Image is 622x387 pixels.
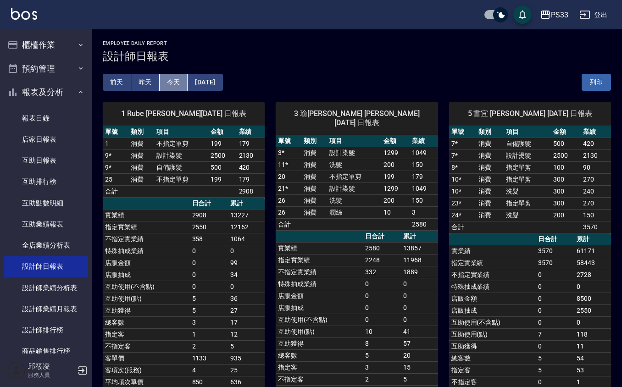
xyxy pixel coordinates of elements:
td: 0 [536,293,574,304]
td: 不指定客 [276,373,363,385]
td: 0 [228,245,265,257]
td: 特殊抽成業績 [103,245,190,257]
td: 300 [551,185,581,197]
td: 1064 [228,233,265,245]
td: 店販抽成 [449,304,536,316]
td: 0 [363,290,401,302]
button: PS33 [536,6,572,24]
td: 10 [381,206,410,218]
td: 潤絲 [327,206,381,218]
td: 消費 [476,161,503,173]
table: a dense table [449,126,611,233]
a: 26 [278,209,285,216]
td: 179 [237,173,265,185]
td: 消費 [476,185,503,197]
td: 互助使用(不含點) [103,281,190,293]
td: 17 [228,316,265,328]
td: 11 [574,340,611,352]
td: 消費 [476,173,503,185]
td: 0 [574,316,611,328]
a: 互助排行榜 [4,171,88,192]
td: 消費 [476,209,503,221]
td: 420 [581,138,611,149]
td: 0 [536,269,574,281]
td: 179 [410,171,438,182]
td: 1299 [381,147,410,159]
td: 3 [190,316,228,328]
td: 0 [401,314,438,326]
td: 0 [363,278,401,290]
td: 總客數 [103,316,190,328]
td: 不指定實業績 [103,233,190,245]
td: 3570 [536,257,574,269]
button: 列印 [582,74,611,91]
td: 消費 [301,159,327,171]
a: 商品銷售排行榜 [4,341,88,362]
td: 洗髮 [327,159,381,171]
td: 4 [190,364,228,376]
th: 金額 [381,135,410,147]
th: 業績 [581,126,611,138]
td: 0 [228,281,265,293]
td: 實業績 [103,209,190,221]
td: 12162 [228,221,265,233]
button: 預約管理 [4,57,88,81]
td: 0 [536,340,574,352]
td: 41 [401,326,438,337]
td: 互助使用(不含點) [276,314,363,326]
td: 2500 [208,149,237,161]
td: 53 [574,364,611,376]
a: 1 [105,140,109,147]
button: 報表及分析 [4,80,88,104]
td: 設計染髮 [154,149,208,161]
td: 36 [228,293,265,304]
td: 54 [574,352,611,364]
td: 358 [190,233,228,245]
a: 互助業績報表 [4,214,88,235]
td: 設計染髮 [327,147,381,159]
a: 設計師業績分析表 [4,277,88,299]
button: 前天 [103,74,131,91]
td: 0 [536,316,574,328]
th: 日合計 [536,233,574,245]
td: 100 [551,161,581,173]
td: 特殊抽成業績 [276,278,363,290]
td: 2500 [551,149,581,161]
a: 全店業績分析表 [4,235,88,256]
a: 設計師日報表 [4,256,88,277]
button: 今天 [160,74,188,91]
td: 互助使用(點) [276,326,363,337]
td: 199 [208,173,237,185]
td: 420 [237,161,265,173]
td: 實業績 [449,245,536,257]
td: 指定實業績 [449,257,536,269]
a: 互助日報表 [4,150,88,171]
td: 0 [190,269,228,281]
td: 1889 [401,266,438,278]
td: 設計染髮 [327,182,381,194]
td: 消費 [301,206,327,218]
td: 0 [574,281,611,293]
td: 消費 [476,149,503,161]
td: 5 [536,364,574,376]
td: 935 [228,352,265,364]
td: 0 [401,302,438,314]
td: 2130 [237,149,265,161]
button: 登出 [576,6,611,23]
button: save [513,6,532,24]
td: 客項次(服務) [103,364,190,376]
th: 金額 [208,126,237,138]
a: 26 [278,197,285,204]
td: 58443 [574,257,611,269]
th: 類別 [476,126,503,138]
button: [DATE] [188,74,222,91]
td: 5 [363,349,401,361]
td: 150 [410,159,438,171]
th: 單號 [103,126,128,138]
td: 270 [581,173,611,185]
td: 2 [363,373,401,385]
td: 1 [190,328,228,340]
td: 店販抽成 [103,269,190,281]
div: PS33 [551,9,568,21]
td: 互助獲得 [276,337,363,349]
